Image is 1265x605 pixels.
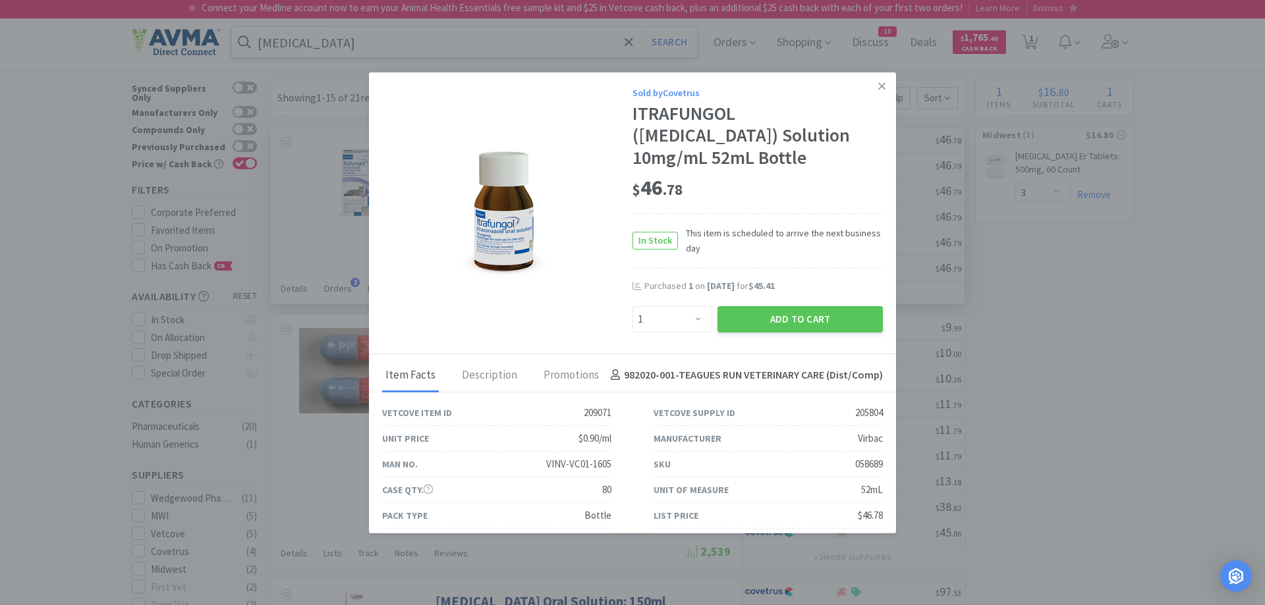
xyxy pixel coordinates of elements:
[861,482,883,498] div: 52mL
[689,280,693,292] span: 1
[584,508,611,523] div: Bottle
[382,483,433,497] div: Case Qty.
[654,457,671,471] div: SKU
[540,359,602,392] div: Promotions
[459,359,520,392] div: Description
[382,406,452,420] div: Vetcove Item ID
[654,406,735,420] div: Vetcove Supply ID
[632,180,640,199] span: $
[654,508,698,523] div: List Price
[663,180,683,199] span: . 78
[602,482,611,498] div: 80
[858,508,883,523] div: $46.78
[855,405,883,421] div: 205804
[633,232,677,249] span: In Stock
[717,306,883,332] button: Add to Cart
[584,405,611,421] div: 209071
[855,456,883,472] div: 058689
[382,431,429,446] div: Unit Price
[382,508,428,523] div: Pack Type
[382,457,418,471] div: Man No.
[1220,560,1252,592] div: Open Intercom Messenger
[748,280,775,292] span: $45.41
[425,126,590,291] img: abb5789df77748efa3237822b816b2d7_205804.png
[654,483,729,497] div: Unit of Measure
[578,431,611,446] div: $0.90/ml
[632,174,683,201] span: 46
[382,359,439,392] div: Item Facts
[605,367,883,384] h4: 982020-001 - TEAGUES RUN VETERINARY CARE (Dist/Comp)
[632,103,883,169] div: ITRAFUNGOL ([MEDICAL_DATA]) Solution 10mg/mL 52mL Bottle
[546,456,611,472] div: VINV-VC01-1605
[707,280,735,292] span: [DATE]
[678,226,883,255] span: This item is scheduled to arrive the next business day
[644,280,883,293] div: Purchased on for
[858,431,883,446] div: Virbac
[654,431,721,446] div: Manufacturer
[632,86,883,100] div: Sold by Covetrus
